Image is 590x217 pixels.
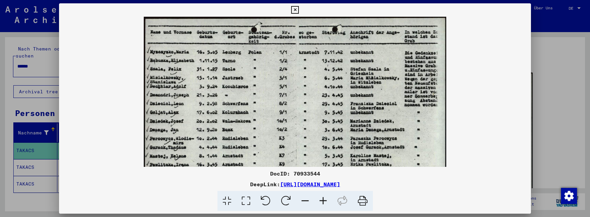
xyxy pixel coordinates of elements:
[561,188,577,204] img: Zustimmung ändern
[59,170,531,178] div: DocID: 70933544
[280,181,340,188] a: [URL][DOMAIN_NAME]
[59,180,531,188] div: DeepLink:
[561,188,577,204] div: Zustimmung ändern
